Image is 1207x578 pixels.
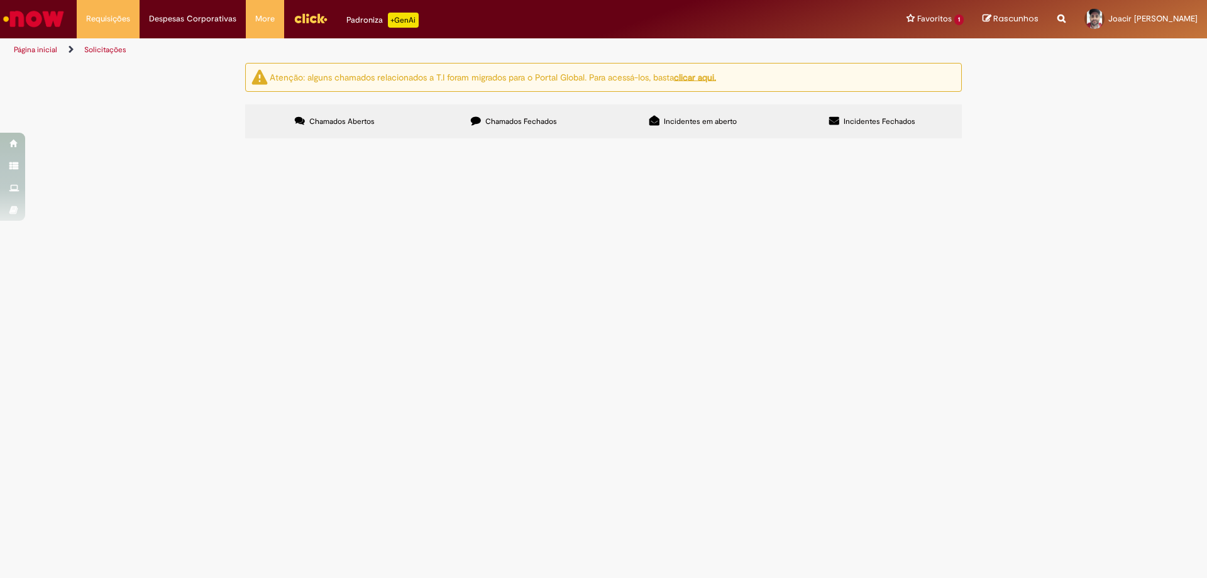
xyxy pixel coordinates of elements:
span: Chamados Abertos [309,116,375,126]
span: Chamados Fechados [485,116,557,126]
p: +GenAi [388,13,419,28]
span: Favoritos [917,13,952,25]
span: Requisições [86,13,130,25]
span: Despesas Corporativas [149,13,236,25]
img: ServiceNow [1,6,66,31]
a: Página inicial [14,45,57,55]
a: Rascunhos [983,13,1039,25]
ng-bind-html: Atenção: alguns chamados relacionados a T.I foram migrados para o Portal Global. Para acessá-los,... [270,71,716,82]
ul: Trilhas de página [9,38,795,62]
a: Solicitações [84,45,126,55]
div: Padroniza [346,13,419,28]
span: Rascunhos [993,13,1039,25]
span: Joacir [PERSON_NAME] [1108,13,1198,24]
img: click_logo_yellow_360x200.png [294,9,328,28]
a: clicar aqui. [674,71,716,82]
span: More [255,13,275,25]
span: 1 [954,14,964,25]
span: Incidentes em aberto [664,116,737,126]
span: Incidentes Fechados [844,116,915,126]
